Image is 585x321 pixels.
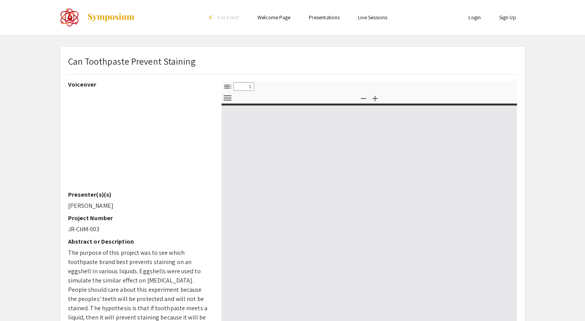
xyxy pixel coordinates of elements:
[233,82,254,91] input: Page
[68,214,210,222] h2: Project Number
[368,92,382,104] button: Zoom In
[68,238,210,245] h2: Abstract or Description
[87,13,135,22] img: Symposium by ForagerOne
[209,15,214,20] div: arrow_back_ios
[60,8,135,27] a: The 2022 CoorsTek Denver Metro Regional Science and Engineering Fair
[68,81,210,88] h2: Voiceover
[468,14,481,21] a: Login
[68,54,195,68] p: Can Toothpaste Prevent Staining
[309,14,340,21] a: Presentations
[499,14,516,21] a: Sign Up
[221,92,234,104] button: Tools
[358,14,387,21] a: Live Sessions
[357,92,370,104] button: Zoom Out
[60,8,79,27] img: The 2022 CoorsTek Denver Metro Regional Science and Engineering Fair
[68,225,210,234] p: JR-CHM-003
[68,91,210,191] iframe: YouTube video player
[257,14,290,21] a: Welcome Page
[68,201,210,211] p: [PERSON_NAME]
[68,191,210,198] h2: Presenter(s)(s)
[6,286,33,315] iframe: Chat
[221,81,234,92] button: Toggle Sidebar
[218,14,239,21] span: Exit Event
